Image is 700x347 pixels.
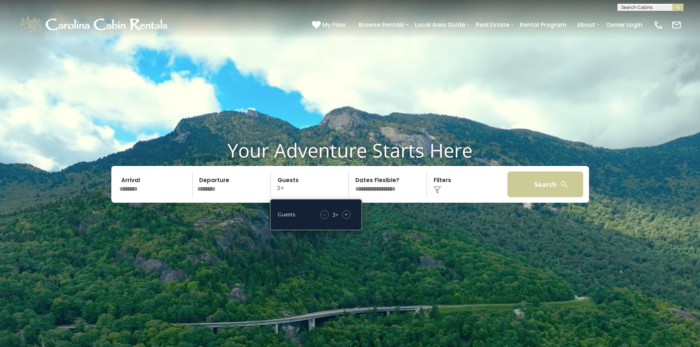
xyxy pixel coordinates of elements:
[516,18,570,31] a: Rental Program
[6,139,694,162] h1: Your Adventure Starts Here
[573,18,599,31] a: About
[411,18,469,31] a: Local Area Guide
[324,211,326,218] span: -
[355,18,408,31] a: Browse Rentals
[322,20,346,29] span: My Favs
[602,18,646,31] a: Owner Login
[434,186,441,194] img: filter--v1.png
[345,211,348,218] span: +
[507,171,584,197] button: Search
[317,210,354,219] div: +
[472,18,513,31] a: Real Estate
[312,20,348,30] a: My Favs
[273,171,349,197] p: 3+
[653,20,664,30] img: phone-regular-white.png
[18,14,171,36] img: White-1-1-2.png
[671,20,682,30] img: mail-regular-white.png
[560,180,569,189] img: search-regular-white.png
[278,212,295,217] h5: Guests
[333,211,335,218] div: 3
